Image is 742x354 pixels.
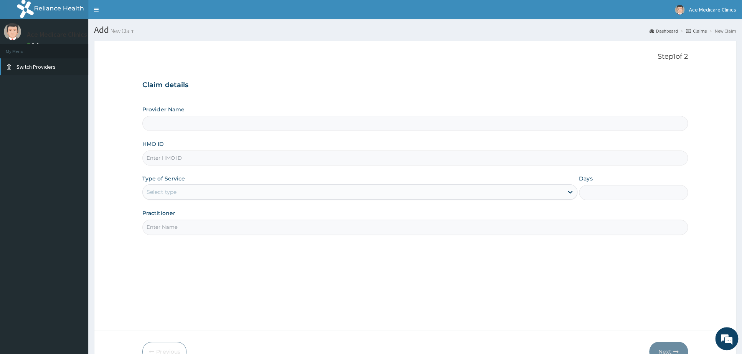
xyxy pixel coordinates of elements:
[707,28,736,34] li: New Claim
[142,53,688,61] p: Step 1 of 2
[109,28,135,34] small: New Claim
[142,220,688,235] input: Enter Name
[142,81,688,89] h3: Claim details
[126,4,144,22] div: Minimize live chat window
[142,209,175,217] label: Practitioner
[4,23,21,40] img: User Image
[40,43,129,53] div: Chat with us now
[94,25,736,35] h1: Add
[27,31,87,38] p: Ace Medicare Clinics
[689,6,736,13] span: Ace Medicare Clinics
[142,106,184,113] label: Provider Name
[16,63,56,70] span: Switch Providers
[147,188,176,196] div: Select type
[579,175,592,182] label: Days
[45,97,106,174] span: We're online!
[650,28,678,34] a: Dashboard
[14,38,31,58] img: d_794563401_company_1708531726252_794563401
[142,175,185,182] label: Type of Service
[4,210,146,237] textarea: Type your message and hit 'Enter'
[27,42,45,47] a: Online
[142,140,164,148] label: HMO ID
[142,151,688,165] input: Enter HMO ID
[686,28,707,34] a: Claims
[675,5,684,15] img: User Image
